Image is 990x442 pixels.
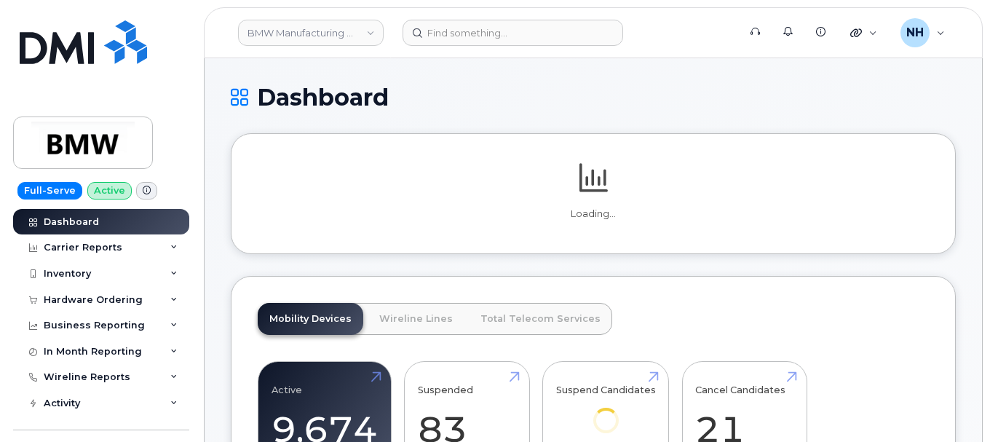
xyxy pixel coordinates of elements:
a: Mobility Devices [258,303,363,335]
p: Loading... [258,208,929,221]
a: Total Telecom Services [469,303,612,335]
a: Wireline Lines [368,303,464,335]
h1: Dashboard [231,84,956,110]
